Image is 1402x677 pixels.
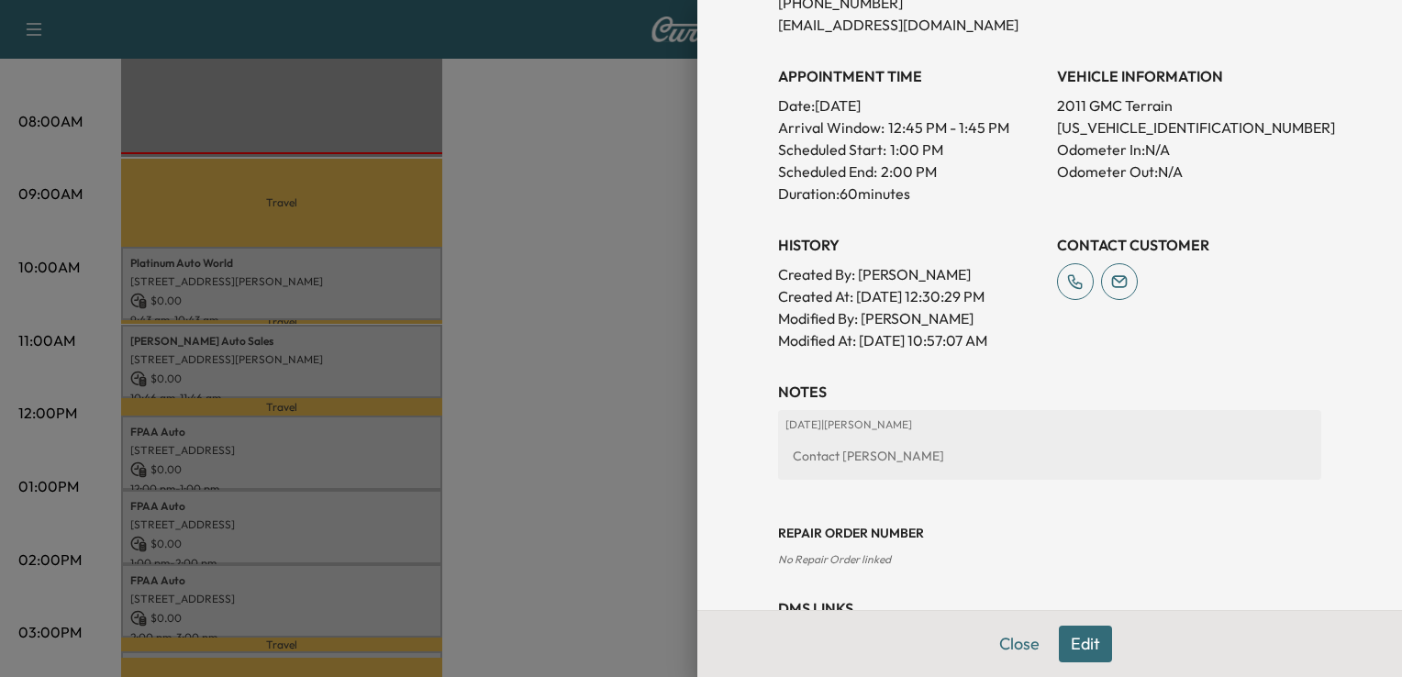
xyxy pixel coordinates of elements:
span: No Repair Order linked [778,552,891,566]
h3: History [778,234,1042,256]
p: Duration: 60 minutes [778,183,1042,205]
p: Date: [DATE] [778,94,1042,117]
button: Edit [1059,626,1112,662]
h3: CONTACT CUSTOMER [1057,234,1321,256]
p: Arrival Window: [778,117,1042,139]
h3: Repair Order number [778,524,1321,542]
p: 1:00 PM [890,139,943,161]
p: [DATE] | [PERSON_NAME] [785,417,1314,432]
p: Odometer Out: N/A [1057,161,1321,183]
p: Modified By : [PERSON_NAME] [778,307,1042,329]
p: [US_VEHICLE_IDENTIFICATION_NUMBER] [1057,117,1321,139]
h3: VEHICLE INFORMATION [1057,65,1321,87]
span: 12:45 PM - 1:45 PM [888,117,1009,139]
h3: DMS Links [778,597,1321,619]
p: Created At : [DATE] 12:30:29 PM [778,285,1042,307]
p: Modified At : [DATE] 10:57:07 AM [778,329,1042,351]
p: Odometer In: N/A [1057,139,1321,161]
div: Contact [PERSON_NAME] [785,439,1314,472]
button: Close [987,626,1051,662]
h3: APPOINTMENT TIME [778,65,1042,87]
p: Scheduled End: [778,161,877,183]
p: 2011 GMC Terrain [1057,94,1321,117]
p: [EMAIL_ADDRESS][DOMAIN_NAME] [778,14,1042,36]
p: 2:00 PM [881,161,937,183]
p: Scheduled Start: [778,139,886,161]
p: Created By : [PERSON_NAME] [778,263,1042,285]
h3: NOTES [778,381,1321,403]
